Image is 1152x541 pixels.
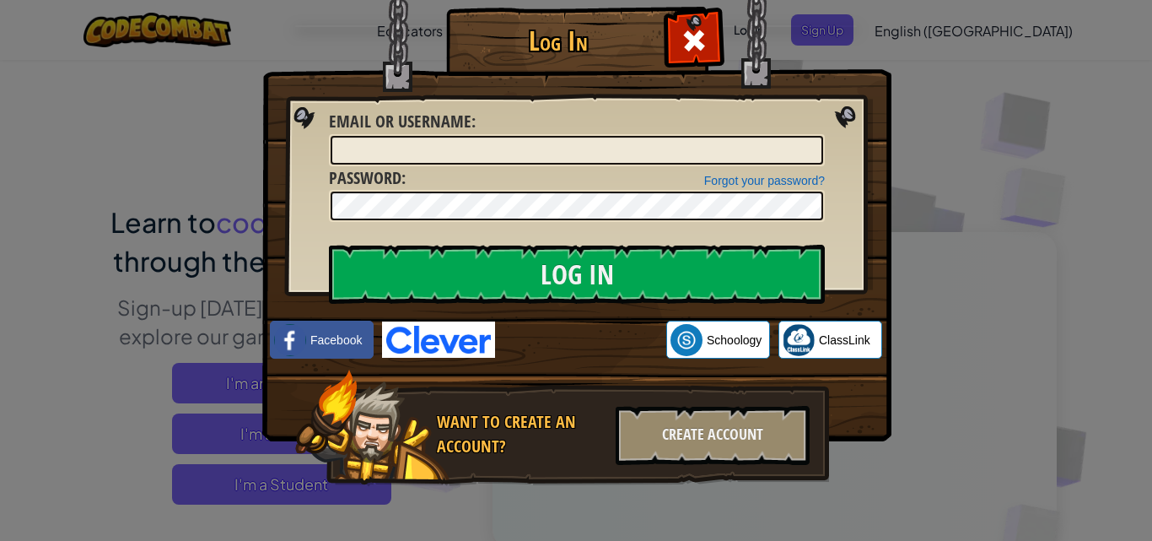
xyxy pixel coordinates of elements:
input: Log In [329,245,825,304]
img: clever-logo-blue.png [382,322,495,358]
img: classlink-logo-small.png [783,324,815,356]
span: Facebook [310,332,362,349]
span: ClassLink [819,332,870,349]
h1: Log In [450,26,665,56]
a: Forgot your password? [704,174,825,187]
span: Schoology [707,332,762,349]
div: Want to create an account? [437,410,606,458]
img: schoology.png [670,324,703,356]
div: Create Account [616,406,810,465]
img: facebook_small.png [274,324,306,356]
span: Email or Username [329,110,471,133]
iframe: Sign in with Google Button [495,322,666,359]
label: : [329,110,476,134]
span: Password [329,166,401,189]
label: : [329,166,406,191]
